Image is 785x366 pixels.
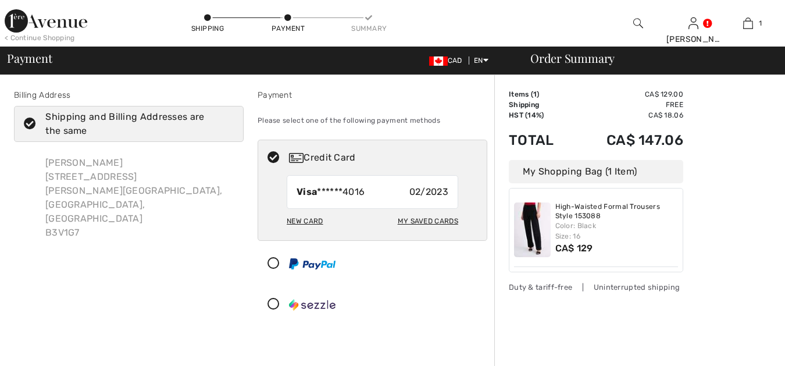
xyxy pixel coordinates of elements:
div: [PERSON_NAME] [STREET_ADDRESS] [PERSON_NAME][GEOGRAPHIC_DATA], [GEOGRAPHIC_DATA], [GEOGRAPHIC_DAT... [36,147,244,249]
div: Order Summary [516,52,778,64]
span: CAD [429,56,467,65]
span: EN [474,56,488,65]
div: My Shopping Bag (1 Item) [509,160,683,183]
img: Credit Card [289,153,304,163]
td: HST (14%) [509,110,573,120]
img: High-Waisted Formal Trousers Style 153088 [514,202,551,257]
div: < Continue Shopping [5,33,75,43]
span: 02/2023 [409,185,448,199]
a: High-Waisted Formal Trousers Style 153088 [555,202,679,221]
div: Payment [271,23,306,34]
img: 1ère Avenue [5,9,87,33]
div: Billing Address [14,89,244,101]
div: Color: Black Size: 16 [555,221,679,241]
div: Duty & tariff-free | Uninterrupted shipping [509,282,683,293]
strong: Visa [297,186,317,197]
img: PayPal [289,258,336,269]
td: CA$ 147.06 [573,120,683,160]
img: Sezzle [289,299,336,311]
td: CA$ 18.06 [573,110,683,120]
td: Shipping [509,100,573,110]
div: Credit Card [289,151,479,165]
span: CA$ 129 [555,243,593,254]
img: My Info [688,16,698,30]
div: Payment [258,89,487,101]
a: Sign In [688,17,698,29]
td: CA$ 129.00 [573,89,683,100]
div: Summary [351,23,386,34]
span: 1 [533,90,537,98]
img: search the website [633,16,643,30]
div: Please select one of the following payment methods [258,106,487,135]
td: Items ( ) [509,89,573,100]
td: Total [509,120,573,160]
a: 1 [722,16,776,30]
span: 1 [759,18,762,29]
div: Shipping [190,23,225,34]
div: My Saved Cards [398,211,458,231]
td: Free [573,100,683,110]
div: [PERSON_NAME] [666,33,720,45]
img: My Bag [743,16,753,30]
div: New Card [287,211,323,231]
img: Canadian Dollar [429,56,448,66]
span: Payment [7,52,52,64]
div: Shipping and Billing Addresses are the same [45,110,226,138]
